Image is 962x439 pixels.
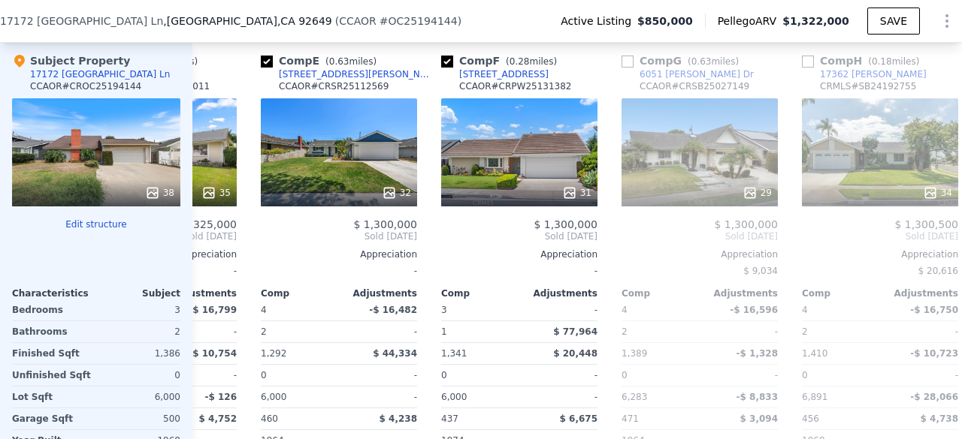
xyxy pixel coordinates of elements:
[459,80,572,92] div: CCAOR # CRPW25131382
[459,68,549,80] div: [STREET_ADDRESS]
[329,56,349,67] span: 0.63
[12,287,96,299] div: Characteristics
[782,15,849,27] span: $1,322,000
[189,348,237,359] span: -$ 10,754
[519,287,597,299] div: Adjustments
[12,321,93,342] div: Bathrooms
[802,287,880,299] div: Comp
[910,348,958,359] span: -$ 10,723
[380,413,417,424] span: $ 4,238
[441,348,467,359] span: 1,341
[743,185,772,200] div: 29
[802,53,925,68] div: Comp H
[261,348,286,359] span: 1,292
[714,218,778,230] span: $ 1,300,000
[522,386,597,407] div: -
[261,260,417,281] div: -
[737,348,778,359] span: -$ 1,328
[12,53,130,68] div: Subject Property
[622,321,697,342] div: 2
[12,299,93,320] div: Bedrooms
[441,321,516,342] div: 1
[622,230,778,242] span: Sold [DATE]
[921,413,958,424] span: $ 4,738
[441,305,447,315] span: 3
[820,68,927,80] div: 17362 [PERSON_NAME]
[932,6,962,36] button: Show Options
[441,260,597,281] div: -
[261,392,286,402] span: 6,000
[553,348,597,359] span: $ 20,448
[622,68,754,80] a: 6051 [PERSON_NAME] Dr
[12,408,93,429] div: Garage Sqft
[640,80,749,92] div: CCAOR # CRSB25027149
[99,365,180,386] div: 0
[802,321,877,342] div: 2
[894,218,958,230] span: $ 1,300,500
[622,305,628,315] span: 4
[441,392,467,402] span: 6,000
[12,386,93,407] div: Lot Sqft
[622,348,647,359] span: 1,389
[261,305,267,315] span: 4
[910,305,958,315] span: -$ 16,750
[640,68,754,80] div: 6051 [PERSON_NAME] Dr
[261,53,383,68] div: Comp E
[883,365,958,386] div: -
[534,218,597,230] span: $ 1,300,000
[277,15,332,27] span: , CA 92649
[802,413,819,424] span: 456
[802,348,827,359] span: 1,410
[880,287,958,299] div: Adjustments
[637,14,693,29] span: $850,000
[553,326,597,337] span: $ 77,964
[562,185,591,200] div: 31
[369,305,417,315] span: -$ 16,482
[441,68,549,80] a: [STREET_ADDRESS]
[622,53,745,68] div: Comp G
[163,14,331,29] span: , [GEOGRAPHIC_DATA]
[441,370,447,380] span: 0
[441,287,519,299] div: Comp
[718,14,783,29] span: Pellego ARV
[622,248,778,260] div: Appreciation
[691,56,712,67] span: 0.63
[560,413,597,424] span: $ 6,675
[12,218,180,230] button: Edit structure
[279,68,435,80] div: [STREET_ADDRESS][PERSON_NAME]
[441,413,458,424] span: 437
[500,56,563,67] span: ( miles)
[96,287,180,299] div: Subject
[820,80,916,92] div: CRMLS # SB24192755
[99,299,180,320] div: 3
[910,392,958,402] span: -$ 28,066
[802,230,958,242] span: Sold [DATE]
[261,370,267,380] span: 0
[159,287,237,299] div: Adjustments
[353,218,417,230] span: $ 1,300,000
[622,392,647,402] span: 6,283
[339,15,377,27] span: CCAOR
[261,321,336,342] div: 2
[342,365,417,386] div: -
[622,370,628,380] span: 0
[30,68,170,80] div: 17172 [GEOGRAPHIC_DATA] Ln
[802,305,808,315] span: 4
[510,56,530,67] span: 0.28
[522,299,597,320] div: -
[261,68,435,80] a: [STREET_ADDRESS][PERSON_NAME]
[319,56,383,67] span: ( miles)
[700,287,778,299] div: Adjustments
[342,321,417,342] div: -
[189,305,237,315] span: -$ 16,799
[737,392,778,402] span: -$ 8,833
[743,266,778,276] span: $ 9,034
[862,56,925,67] span: ( miles)
[872,56,892,67] span: 0.18
[923,185,952,200] div: 34
[918,266,958,276] span: $ 20,616
[561,14,637,29] span: Active Listing
[373,348,417,359] span: $ 44,334
[99,321,180,342] div: 2
[99,343,180,364] div: 1,386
